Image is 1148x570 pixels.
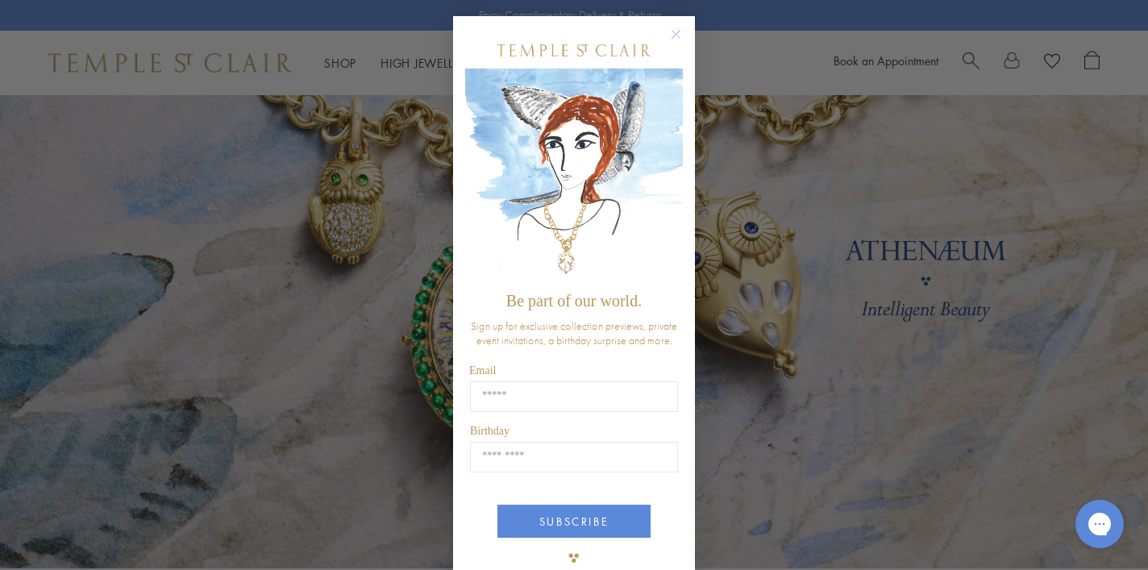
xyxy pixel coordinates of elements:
img: Temple St. Clair [497,44,651,56]
button: SUBSCRIBE [497,505,651,538]
span: Sign up for exclusive collection previews, private event invitations, a birthday surprise and more. [471,318,677,347]
img: c4a9eb12-d91a-4d4a-8ee0-386386f4f338.jpeg [465,69,683,284]
iframe: Gorgias live chat messenger [1067,494,1132,554]
input: Email [470,381,678,412]
span: Be part of our world. [506,292,642,310]
span: Email [469,364,496,377]
button: Close dialog [674,32,694,52]
span: Birthday [470,425,510,437]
